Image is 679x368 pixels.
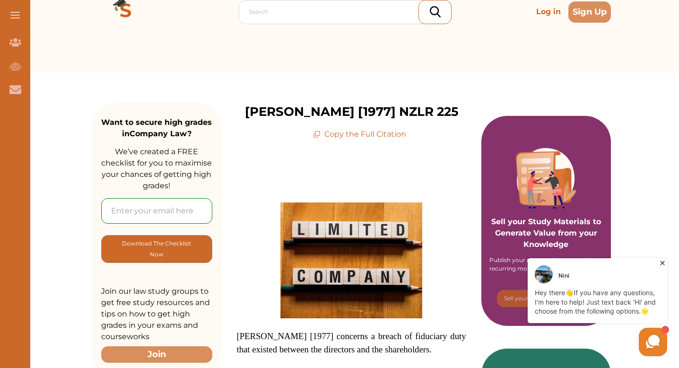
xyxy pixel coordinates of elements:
p: Join our law study groups to get free study resources and tips on how to get high grades in your ... [101,286,212,342]
img: Company-Law-feature-300x245.jpg [280,202,422,318]
span: [PERSON_NAME] [1977] concerns a breach of fiduciary duty that existed between the directors and t... [237,331,466,354]
button: [object Object] [497,290,595,307]
p: Download The Checklist Now [121,238,193,260]
button: [object Object] [101,235,212,263]
input: Enter your email here [101,198,212,224]
p: Sell your Study Materials to Generate Value from your Knowledge [491,190,602,250]
img: search_icon [430,6,441,18]
p: [PERSON_NAME] [1977] NZLR 225 [245,103,458,121]
div: Publish your notes and essays and get recurring monthly revenues [489,256,603,273]
p: Log in [532,2,565,21]
p: Sell your study materials now [504,294,588,303]
button: Join [101,346,212,363]
span: We’ve created a FREE checklist for you to maximise your chances of getting high grades! [101,147,212,190]
button: Sign Up [568,1,611,23]
img: Purple card image [516,148,576,209]
strong: Want to secure high grades in Company Law ? [101,118,212,138]
iframe: HelpCrunch [525,256,670,359]
p: Copy the Full Citation [313,129,406,140]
